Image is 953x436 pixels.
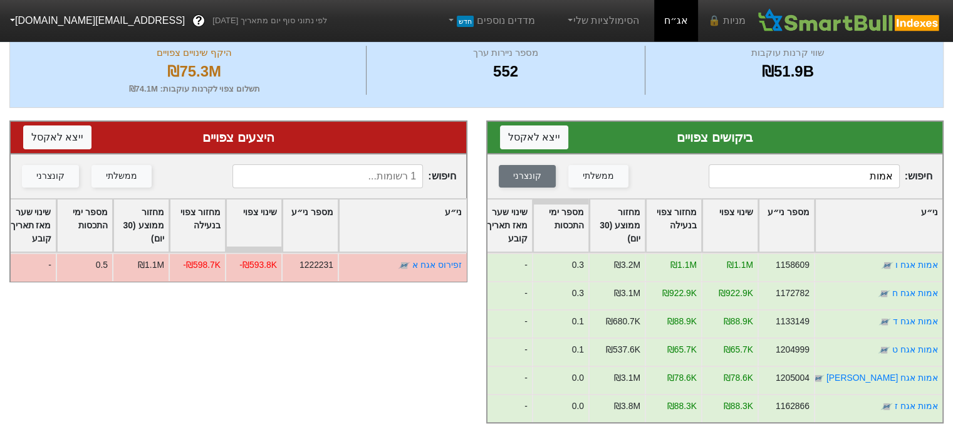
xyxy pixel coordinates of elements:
img: tase link [812,372,825,385]
a: אמות אגח ח [892,288,938,298]
img: tase link [878,344,890,356]
div: 552 [370,60,641,83]
div: ₪65.7K [667,343,697,356]
button: ממשלתי [91,165,152,188]
div: 1205004 [776,371,810,385]
div: ₪88.9K [667,315,697,328]
div: ₪1.1M [138,258,164,272]
img: tase link [881,259,893,272]
div: ₪1.1M [670,258,697,272]
a: זפירוס אגח א [412,260,462,270]
div: ₪65.7K [724,343,753,356]
div: 0.3 [572,258,584,272]
div: ₪78.6K [724,371,753,385]
div: 1204999 [776,343,810,356]
img: tase link [878,287,890,300]
div: Toggle SortBy [477,199,532,252]
div: ₪3.8M [614,400,640,413]
div: ₪75.3M [26,60,363,83]
button: קונצרני [499,165,556,188]
div: ₪88.3K [724,400,753,413]
div: ביקושים צפויים [500,128,930,147]
div: מספר ניירות ערך [370,46,641,60]
div: Toggle SortBy [283,199,338,252]
button: ממשלתי [568,165,628,188]
span: חיפוש : [232,164,456,188]
span: חיפוש : [709,164,932,188]
div: ₪88.3K [667,400,697,413]
img: tase link [878,316,891,328]
div: Toggle SortBy [815,199,942,252]
div: Toggle SortBy [170,199,225,252]
div: - [476,394,532,422]
div: ₪78.6K [667,371,697,385]
img: SmartBull [756,8,943,33]
div: - [476,281,532,309]
div: Toggle SortBy [759,199,814,252]
input: 1 רשומות... [232,164,423,188]
button: ייצא לאקסל [23,125,91,149]
div: Toggle SortBy [1,199,56,252]
div: Toggle SortBy [57,199,112,252]
div: 1162866 [776,400,810,413]
div: ₪1.1M [727,258,753,272]
div: - [476,366,532,394]
div: - [476,253,532,281]
div: ₪680.7K [606,315,640,328]
span: ? [195,13,202,29]
div: - [476,309,532,338]
a: אמות אגח ד [893,316,938,326]
div: קונצרני [513,169,541,183]
span: לפי נתוני סוף יום מתאריך [DATE] [212,14,327,27]
div: ₪922.9K [719,287,753,300]
a: אמות אגח ז [895,401,938,411]
div: Toggle SortBy [533,199,588,252]
a: אמות אגח ט [892,344,938,354]
div: ₪922.9K [662,287,697,300]
div: - [476,338,532,366]
div: Toggle SortBy [590,199,645,252]
div: 1133149 [776,315,810,328]
div: שווי קרנות עוקבות [648,46,927,60]
div: 0.1 [572,343,584,356]
span: חדש [457,16,474,27]
button: קונצרני [22,165,79,188]
div: ₪3.1M [614,371,640,385]
div: 1222231 [299,258,333,272]
button: ייצא לאקסל [500,125,568,149]
div: -₪593.8K [239,258,277,272]
div: ₪51.9B [648,60,927,83]
div: היצעים צפויים [23,128,454,147]
div: היקף שינויים צפויים [26,46,363,60]
div: ₪88.9K [724,315,753,328]
div: 0.1 [572,315,584,328]
div: תשלום צפוי לקרנות עוקבות : ₪74.1M [26,83,363,95]
div: Toggle SortBy [702,199,758,252]
div: קונצרני [36,169,65,183]
div: ₪3.2M [614,258,640,272]
a: אמות אגח [PERSON_NAME] [826,373,938,383]
div: 0.5 [95,258,107,272]
img: tase link [880,400,893,413]
a: אמות אגח ו [895,260,938,270]
div: 1172782 [776,287,810,300]
div: 0.0 [572,371,584,385]
a: מדדים נוספיםחדש [440,8,540,33]
input: 551 רשומות... [709,164,899,188]
div: Toggle SortBy [339,199,466,252]
div: 0.0 [572,400,584,413]
div: 1158609 [776,258,810,272]
div: Toggle SortBy [226,199,281,252]
a: הסימולציות שלי [560,8,644,33]
div: ₪3.1M [614,287,640,300]
div: ממשלתי [583,169,614,183]
div: ₪537.6K [606,343,640,356]
div: ממשלתי [106,169,137,183]
div: Toggle SortBy [646,199,701,252]
div: -₪598.7K [183,258,221,272]
div: 0.3 [572,287,584,300]
img: tase link [398,259,410,272]
div: Toggle SortBy [113,199,169,252]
